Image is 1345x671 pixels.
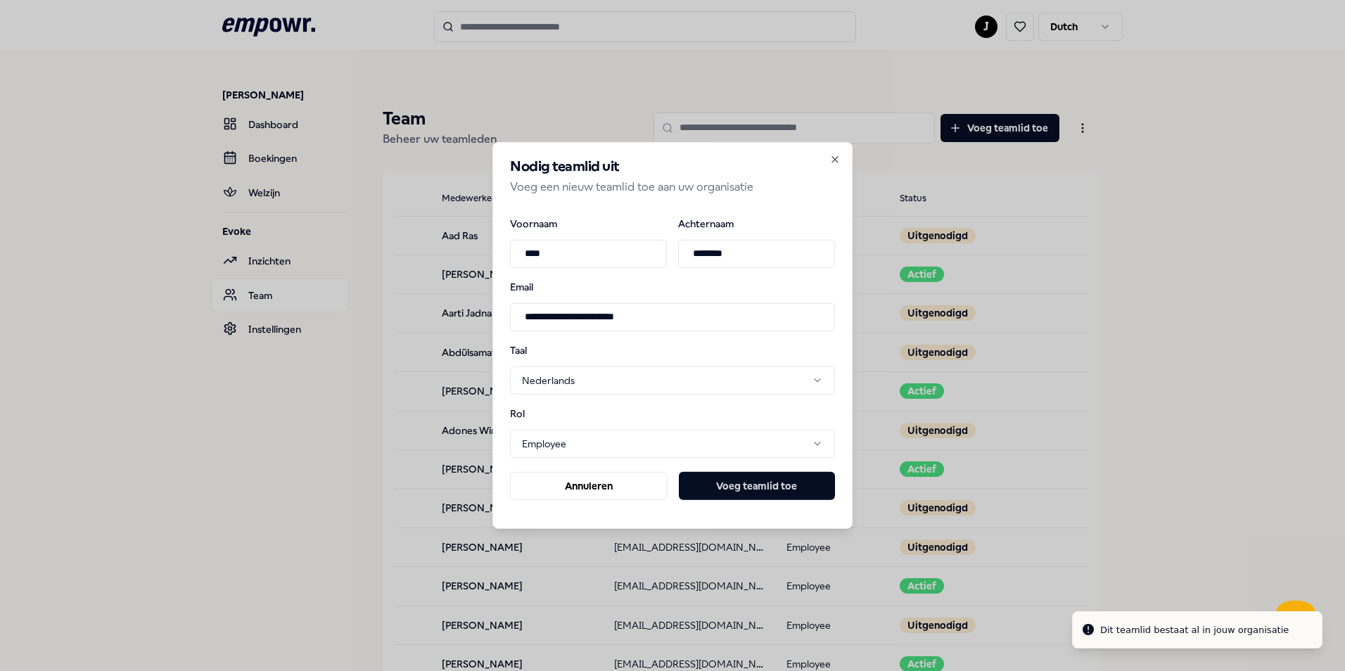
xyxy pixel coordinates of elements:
label: Achternaam [678,218,835,228]
label: Rol [510,409,583,418]
label: Taal [510,345,583,354]
p: Voeg een nieuw teamlid toe aan uw organisatie [510,178,835,196]
button: Voeg teamlid toe [679,472,835,500]
h2: Nodig teamlid uit [510,160,835,174]
button: Annuleren [510,472,668,500]
label: Voornaam [510,218,667,228]
label: Email [510,281,835,291]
